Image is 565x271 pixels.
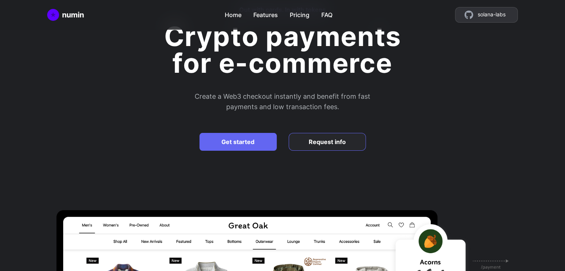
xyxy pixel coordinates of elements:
a: Home [225,7,241,19]
a: FAQ [321,7,332,19]
a: source code [455,7,518,23]
a: Home [47,9,84,21]
a: Request info [289,133,366,151]
a: Features [253,7,278,19]
h2: Create a Web3 checkout instantly and benefit from fast payments and low transaction fees. [116,91,450,112]
a: Get started [199,133,277,151]
div: numin [62,10,84,20]
span: solana-labs [478,10,506,19]
a: Pricing [290,7,309,19]
h1: Crypto payments for e-commerce [164,20,401,79]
